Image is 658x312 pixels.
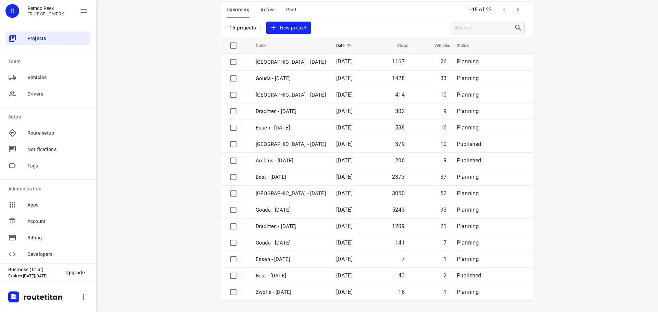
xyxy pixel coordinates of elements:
[256,288,326,296] p: Zwolle - Friday
[336,141,353,147] span: [DATE]
[256,108,326,115] p: Drachten - Tuesday
[286,5,297,14] span: Past
[5,247,90,261] div: Developers
[457,190,479,197] span: Planning
[229,25,256,31] p: 15 projects
[5,32,90,45] div: Projects
[27,146,88,153] span: Notifications
[27,218,88,225] span: Account
[443,272,447,279] span: 2
[395,91,405,98] span: 414
[392,223,405,229] span: 1209
[270,24,307,32] span: New project
[5,126,90,140] div: Route setup
[8,58,90,65] p: Team
[256,190,326,198] p: Zwolle - Monday
[392,207,405,213] span: 5243
[388,41,408,50] span: Stops
[440,174,447,180] span: 37
[336,108,353,114] span: [DATE]
[27,201,88,209] span: Apps
[260,5,275,14] span: Active
[5,87,90,101] div: Drivers
[60,266,90,279] button: Upgrade
[27,162,88,170] span: Tags
[398,289,404,295] span: 16
[336,190,353,197] span: [DATE]
[27,129,88,137] span: Route setup
[27,35,88,42] span: Projects
[465,2,495,17] span: 1-15 of 23
[392,58,405,65] span: 1167
[336,91,353,98] span: [DATE]
[27,90,88,98] span: Drivers
[8,113,90,121] p: Setup
[256,223,326,230] p: Drachten - Monday
[457,174,479,180] span: Planning
[336,239,353,246] span: [DATE]
[457,272,482,279] span: Published
[443,157,447,164] span: 9
[5,71,90,84] div: Vehicles
[514,24,524,32] div: Search
[392,174,405,180] span: 2373
[440,91,447,98] span: 10
[256,140,326,148] p: Antwerpen - Monday
[5,142,90,156] div: Notifications
[336,223,353,229] span: [DATE]
[440,190,447,197] span: 52
[256,41,276,50] span: Name
[443,108,447,114] span: 9
[440,75,447,82] span: 33
[457,157,482,164] span: Published
[443,239,447,246] span: 7
[440,58,447,65] span: 26
[395,239,405,246] span: 141
[336,272,353,279] span: [DATE]
[455,23,514,33] input: Search projects
[227,5,249,14] span: Upcoming
[256,124,326,132] p: Essen - Monday
[336,124,353,131] span: [DATE]
[395,124,405,131] span: 538
[256,255,326,263] p: Essen - Friday
[425,41,450,50] span: Vehicles
[27,234,88,241] span: Billing
[336,157,353,164] span: [DATE]
[457,141,482,147] span: Published
[256,239,326,247] p: Gouda - Friday
[336,174,353,180] span: [DATE]
[5,231,90,245] div: Billing
[457,207,479,213] span: Planning
[457,41,478,50] span: Status
[256,157,326,165] p: Ambius - Monday
[256,91,326,99] p: Zwolle - Tuesday
[65,270,85,275] span: Upgrade
[395,157,405,164] span: 206
[256,75,326,83] p: Gouda - Tuesday
[336,289,353,295] span: [DATE]
[395,141,405,147] span: 379
[5,214,90,228] div: Account
[443,289,447,295] span: 1
[5,159,90,173] div: Tags
[457,108,479,114] span: Planning
[457,289,479,295] span: Planning
[497,3,511,16] span: Previous Page
[402,256,405,262] span: 7
[266,22,311,34] button: New project
[457,124,479,131] span: Planning
[336,75,353,82] span: [DATE]
[440,141,447,147] span: 10
[336,207,353,213] span: [DATE]
[27,251,88,258] span: Developers
[392,190,405,197] span: 3050
[336,58,353,65] span: [DATE]
[457,223,479,229] span: Planning
[256,58,326,66] p: Zwolle - Wednesday
[457,75,479,82] span: Planning
[395,108,405,114] span: 302
[27,5,64,11] p: Remco Peek
[440,124,447,131] span: 16
[256,173,326,181] p: Best - Monday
